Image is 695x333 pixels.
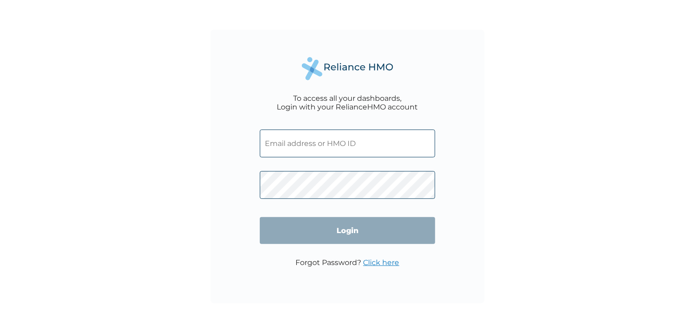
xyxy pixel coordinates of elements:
[296,258,400,267] p: Forgot Password?
[363,258,400,267] a: Click here
[260,130,435,157] input: Email address or HMO ID
[277,94,418,111] div: To access all your dashboards, Login with your RelianceHMO account
[260,217,435,244] input: Login
[302,57,393,80] img: Reliance Health's Logo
